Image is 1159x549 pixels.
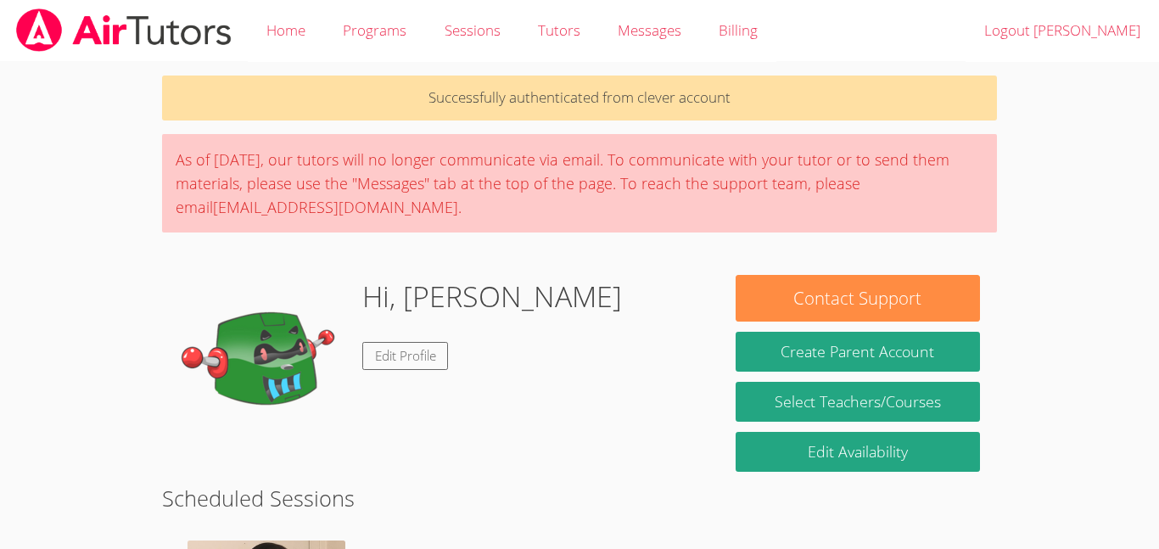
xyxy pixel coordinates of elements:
button: Create Parent Account [736,332,980,372]
img: default.png [179,275,349,445]
p: Successfully authenticated from clever account [162,76,997,120]
img: airtutors_banner-c4298cdbf04f3fff15de1276eac7730deb9818008684d7c2e4769d2f7ddbe033.png [14,8,233,52]
h2: Scheduled Sessions [162,482,997,514]
a: Edit Availability [736,432,980,472]
button: Contact Support [736,275,980,322]
h1: Hi, [PERSON_NAME] [362,275,622,318]
span: Messages [618,20,681,40]
a: Edit Profile [362,342,449,370]
div: As of [DATE], our tutors will no longer communicate via email. To communicate with your tutor or ... [162,134,997,232]
a: Select Teachers/Courses [736,382,980,422]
